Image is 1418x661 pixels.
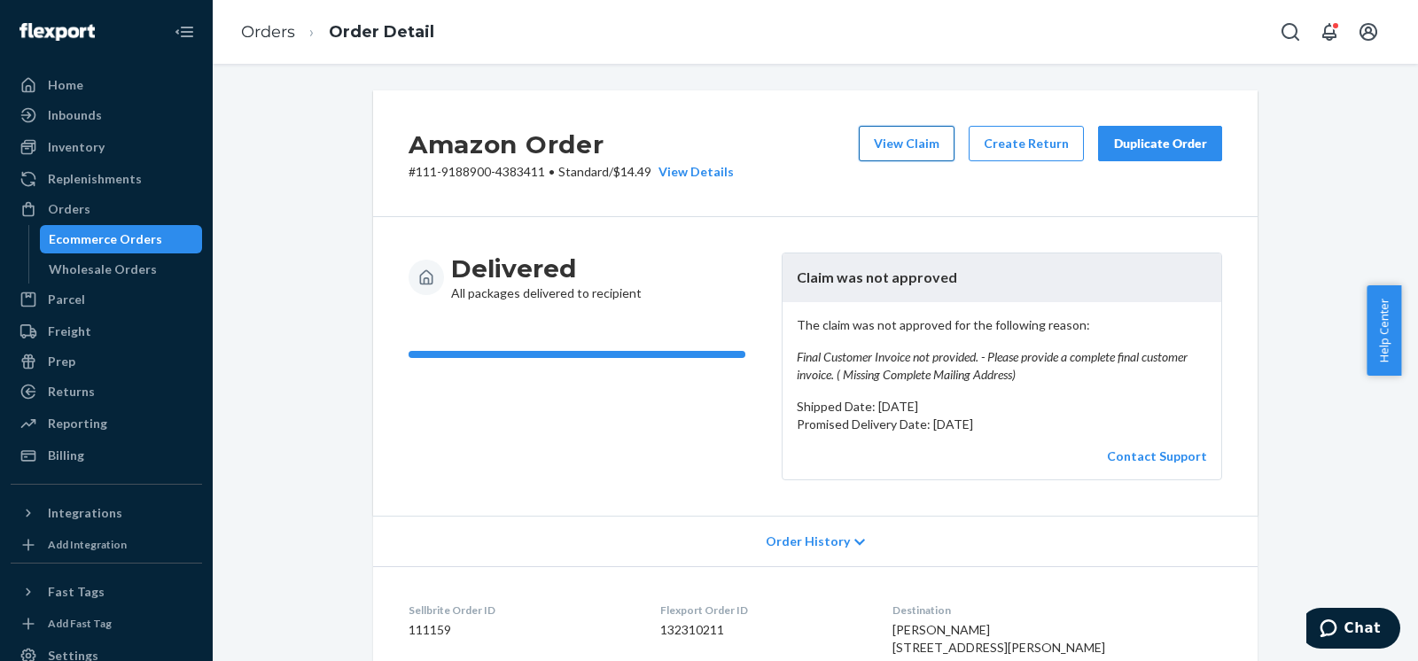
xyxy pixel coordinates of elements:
[11,409,202,438] a: Reporting
[48,291,85,308] div: Parcel
[892,622,1105,655] span: [PERSON_NAME] [STREET_ADDRESS][PERSON_NAME]
[651,163,734,181] button: View Details
[48,76,83,94] div: Home
[797,416,1207,433] p: Promised Delivery Date: [DATE]
[48,200,90,218] div: Orders
[558,164,609,179] span: Standard
[1351,14,1386,50] button: Open account menu
[549,164,555,179] span: •
[1312,14,1347,50] button: Open notifications
[48,415,107,432] div: Reporting
[11,347,202,376] a: Prep
[11,285,202,314] a: Parcel
[48,383,95,400] div: Returns
[11,165,202,193] a: Replenishments
[19,23,95,41] img: Flexport logo
[11,499,202,527] button: Integrations
[241,22,295,42] a: Orders
[1098,126,1222,161] button: Duplicate Order
[11,133,202,161] a: Inventory
[48,583,105,601] div: Fast Tags
[892,603,1222,618] dt: Destination
[48,106,102,124] div: Inbounds
[409,621,632,639] dd: 111159
[329,22,434,42] a: Order Detail
[40,255,203,284] a: Wholesale Orders
[859,126,954,161] button: View Claim
[11,101,202,129] a: Inbounds
[11,578,202,606] button: Fast Tags
[969,126,1084,161] button: Create Return
[49,230,162,248] div: Ecommerce Orders
[40,225,203,253] a: Ecommerce Orders
[783,253,1221,302] header: Claim was not approved
[409,163,734,181] p: # 111-9188900-4383411 / $14.49
[48,170,142,188] div: Replenishments
[1113,135,1207,152] div: Duplicate Order
[409,603,632,618] dt: Sellbrite Order ID
[1367,285,1401,376] button: Help Center
[797,316,1207,384] p: The claim was not approved for the following reason:
[1273,14,1308,50] button: Open Search Box
[48,537,127,552] div: Add Integration
[1306,608,1400,652] iframe: Opens a widget where you can chat to one of our agents
[797,398,1207,416] p: Shipped Date: [DATE]
[660,603,865,618] dt: Flexport Order ID
[766,533,850,550] span: Order History
[797,348,1207,384] em: Final Customer Invoice not provided. - Please provide a complete final customer invoice. ( Missin...
[48,353,75,370] div: Prep
[49,261,157,278] div: Wholesale Orders
[48,616,112,631] div: Add Fast Tag
[451,253,642,284] h3: Delivered
[409,126,734,163] h2: Amazon Order
[11,441,202,470] a: Billing
[48,138,105,156] div: Inventory
[48,447,84,464] div: Billing
[1107,448,1207,463] a: Contact Support
[167,14,202,50] button: Close Navigation
[11,377,202,406] a: Returns
[11,534,202,556] a: Add Integration
[11,613,202,634] a: Add Fast Tag
[660,621,865,639] dd: 132310211
[11,317,202,346] a: Freight
[11,71,202,99] a: Home
[227,6,448,58] ol: breadcrumbs
[11,195,202,223] a: Orders
[451,253,642,302] div: All packages delivered to recipient
[48,323,91,340] div: Freight
[48,504,122,522] div: Integrations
